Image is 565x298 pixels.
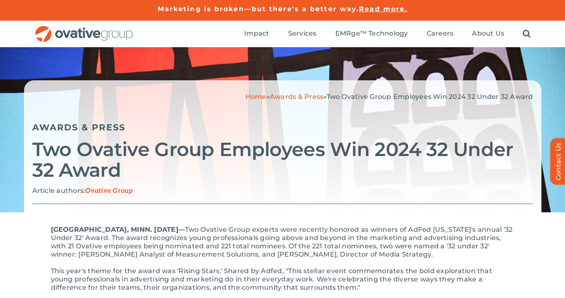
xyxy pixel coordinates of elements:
span: » » [245,93,533,101]
span: This year's theme for the award was 'Rising Stars.' Shared by Adfed, "This stellar event commemor... [51,267,492,291]
a: Awards & Press [32,122,125,132]
span: Ovative Group [85,187,133,195]
span: Two Ovative Group Employees Win 2024 32 Under 32 Award [327,93,533,101]
a: Awards & Press [270,93,323,101]
a: Services [288,29,317,38]
span: [GEOGRAPHIC_DATA], MINN. [DATE] [51,226,178,233]
a: Home [245,93,267,101]
a: OG_Full_horizontal_RGB [34,25,134,33]
a: Marketing is broken—but there's a better way. [158,5,359,13]
span: Two Ovative Group experts were recently honored as winners of AdFed [US_STATE]'s annual '32 Under... [51,226,513,258]
a: EMRge™ Technology [335,29,408,38]
span: –– [178,226,185,233]
h2: Two Ovative Group Employees Win 2024 32 Under 32 Award [32,139,533,180]
nav: Menu [244,21,531,47]
a: Search [523,29,531,38]
a: Read more. [359,5,407,13]
p: Article authors: [32,187,533,195]
a: Impact [244,29,269,38]
a: Careers [427,29,454,38]
a: About Us [472,29,504,38]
